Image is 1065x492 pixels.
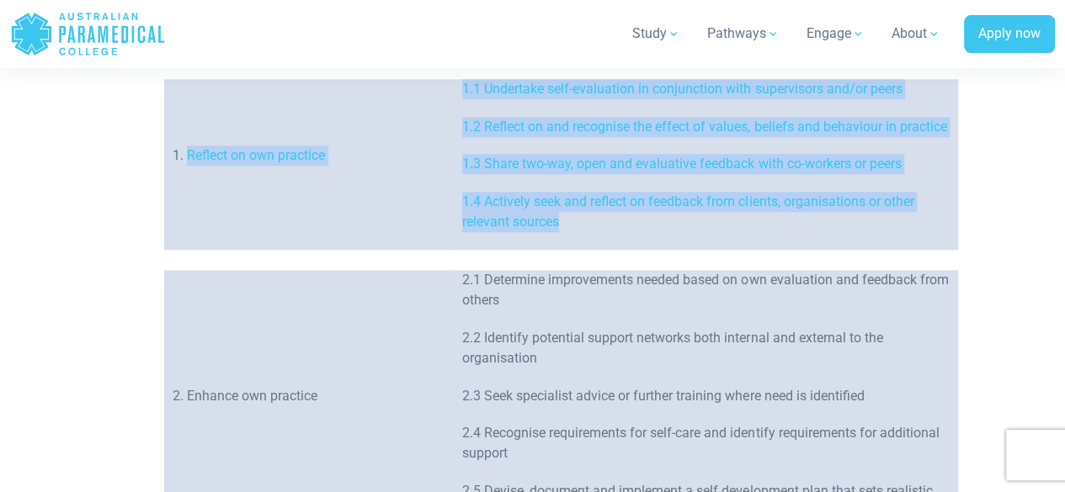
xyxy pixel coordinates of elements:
p: 1.1 Undertake self-evaluation in conjunction with supervisors and/or peers [462,79,950,99]
p: 2.4 Recognise requirements for self-care and identify requirements for additional support [462,423,950,463]
p: 1.3 Share two-way, open and evaluative feedback with co-workers or peers [462,154,950,174]
a: Australian Paramedical College [10,7,166,61]
a: Pathways [697,10,790,57]
a: Apply now [964,15,1055,54]
p: 2.2 Identify potential support networks both internal and external to the organisation [462,328,950,368]
p: 2.3 Seek specialist advice or further training where need is identified [462,386,950,406]
a: Engage [796,10,875,57]
a: Study [622,10,690,57]
a: About [881,10,951,57]
p: 2. Enhance own practice [173,386,445,406]
p: 2.1 Determine improvements needed based on own evaluation and feedback from others [462,270,950,310]
p: 1.2 Reflect on and recognise the effect of values, beliefs and behaviour in practice [462,117,950,137]
p: 1. Reflect on own practice [173,145,445,166]
p: 1.4 Actively seek and reflect on feedback from clients, organisations or other relevant sources [462,192,950,232]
